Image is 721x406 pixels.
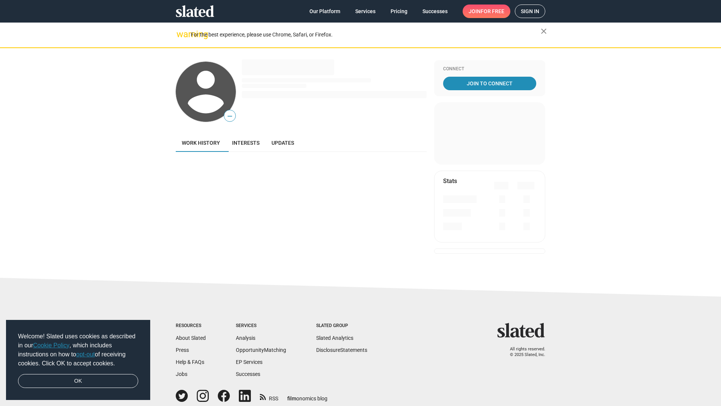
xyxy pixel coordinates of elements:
[349,5,382,18] a: Services
[391,5,407,18] span: Pricing
[226,134,265,152] a: Interests
[355,5,376,18] span: Services
[287,389,327,402] a: filmonomics blog
[265,134,300,152] a: Updates
[502,347,545,358] p: All rights reserved. © 2025 Slated, Inc.
[422,5,448,18] span: Successes
[443,66,536,72] div: Connect
[316,347,367,353] a: DisclosureStatements
[521,5,539,18] span: Sign in
[176,359,204,365] a: Help & FAQs
[481,5,504,18] span: for free
[236,359,262,365] a: EP Services
[182,140,220,146] span: Work history
[303,5,346,18] a: Our Platform
[191,30,541,40] div: For the best experience, please use Chrome, Safari, or Firefox.
[443,77,536,90] a: Join To Connect
[385,5,413,18] a: Pricing
[76,351,95,358] a: opt-out
[18,332,138,368] span: Welcome! Slated uses cookies as described in our , which includes instructions on how to of recei...
[260,391,278,402] a: RSS
[445,77,535,90] span: Join To Connect
[176,347,189,353] a: Press
[6,320,150,400] div: cookieconsent
[232,140,259,146] span: Interests
[18,374,138,388] a: dismiss cookie message
[176,371,187,377] a: Jobs
[176,30,186,39] mat-icon: warning
[309,5,340,18] span: Our Platform
[316,323,367,329] div: Slated Group
[236,323,286,329] div: Services
[33,342,69,348] a: Cookie Policy
[515,5,545,18] a: Sign in
[236,371,260,377] a: Successes
[236,347,286,353] a: OpportunityMatching
[176,335,206,341] a: About Slated
[316,335,353,341] a: Slated Analytics
[469,5,504,18] span: Join
[272,140,294,146] span: Updates
[416,5,454,18] a: Successes
[224,111,235,121] span: —
[236,335,255,341] a: Analysis
[443,177,457,185] mat-card-title: Stats
[539,27,548,36] mat-icon: close
[176,134,226,152] a: Work history
[463,5,510,18] a: Joinfor free
[287,395,296,401] span: film
[176,323,206,329] div: Resources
